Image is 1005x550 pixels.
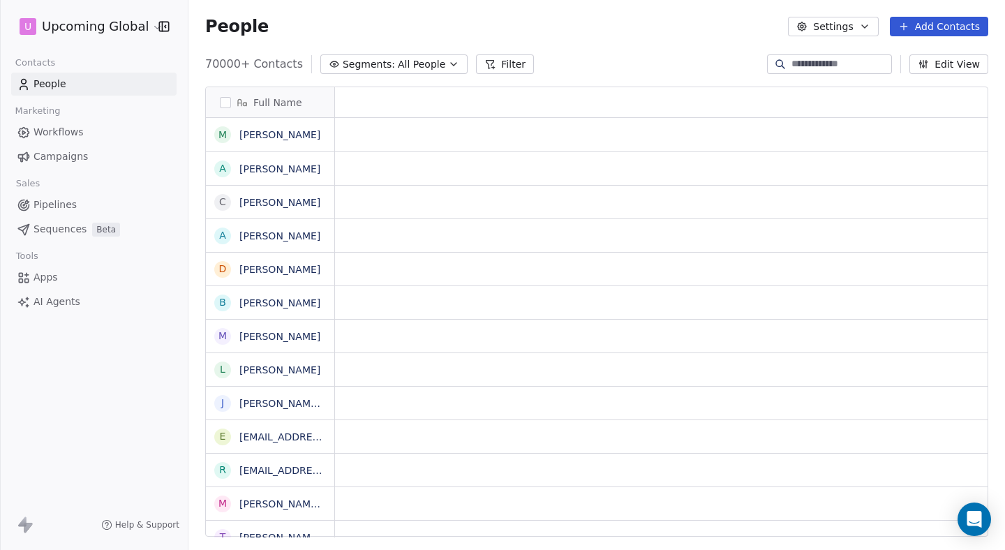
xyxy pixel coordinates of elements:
a: Help & Support [101,519,179,530]
span: U [24,20,31,34]
span: Segments: [343,57,395,72]
div: r [219,463,226,477]
a: [EMAIL_ADDRESS][DOMAIN_NAME] [239,431,410,443]
div: A [219,161,226,176]
a: [PERSON_NAME] [239,197,320,208]
div: C [219,195,226,209]
span: 70000+ Contacts [205,56,303,73]
span: Apps [33,270,58,285]
a: [PERSON_NAME] [239,129,320,140]
a: People [11,73,177,96]
a: [PERSON_NAME] [239,364,320,376]
div: B [219,295,226,310]
div: m [218,496,227,511]
span: Upcoming Global [42,17,149,36]
div: J [221,396,224,410]
span: Beta [92,223,120,237]
span: Sequences [33,222,87,237]
span: Contacts [9,52,61,73]
a: Apps [11,266,177,289]
button: Add Contacts [890,17,988,36]
a: [PERSON_NAME] [239,264,320,275]
a: [PERSON_NAME] [239,331,320,342]
div: L [220,362,225,377]
span: Marketing [9,101,66,121]
a: [PERSON_NAME] [239,297,320,309]
span: Tools [10,246,44,267]
span: People [205,16,269,37]
span: All People [398,57,445,72]
div: D [219,262,227,276]
button: Filter [476,54,534,74]
div: t [220,530,226,544]
a: [EMAIL_ADDRESS][DOMAIN_NAME] [239,465,410,476]
a: Workflows [11,121,177,144]
span: Help & Support [115,519,179,530]
div: Full Name [206,87,334,117]
a: [PERSON_NAME][EMAIL_ADDRESS][PERSON_NAME][DOMAIN_NAME] [239,498,572,510]
div: M [218,128,227,142]
span: Campaigns [33,149,88,164]
button: Edit View [909,54,988,74]
a: AI Agents [11,290,177,313]
button: UUpcoming Global [17,15,149,38]
div: A [219,228,226,243]
span: Full Name [253,96,302,110]
span: Workflows [33,125,84,140]
span: AI Agents [33,295,80,309]
a: [PERSON_NAME]-Hitpass [239,398,360,409]
div: grid [206,118,335,537]
div: Open Intercom Messenger [958,503,991,536]
a: Pipelines [11,193,177,216]
div: e [220,429,226,444]
a: [PERSON_NAME] [239,163,320,174]
a: [PERSON_NAME] [239,230,320,241]
span: Pipelines [33,198,77,212]
div: M [218,329,227,343]
a: Campaigns [11,145,177,168]
button: Settings [788,17,878,36]
a: SequencesBeta [11,218,177,241]
a: [PERSON_NAME][EMAIL_ADDRESS][DOMAIN_NAME] [239,532,491,543]
span: Sales [10,173,46,194]
span: People [33,77,66,91]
